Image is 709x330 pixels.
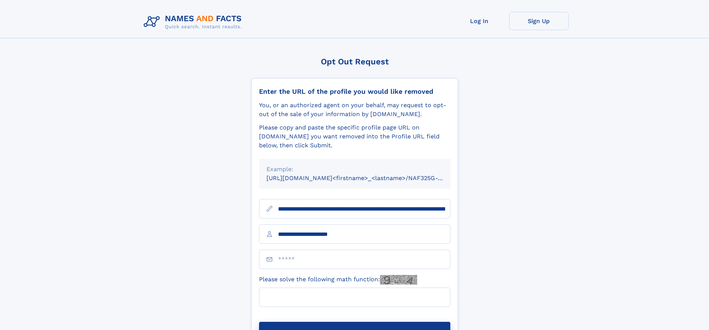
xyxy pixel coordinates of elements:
[266,165,443,174] div: Example:
[259,275,417,285] label: Please solve the following math function:
[259,101,450,119] div: You, or an authorized agent on your behalf, may request to opt-out of the sale of your informatio...
[259,87,450,96] div: Enter the URL of the profile you would like removed
[266,174,464,182] small: [URL][DOMAIN_NAME]<firstname>_<lastname>/NAF325G-xxxxxxxx
[141,12,248,32] img: Logo Names and Facts
[259,123,450,150] div: Please copy and paste the specific profile page URL on [DOMAIN_NAME] you want removed into the Pr...
[509,12,569,30] a: Sign Up
[450,12,509,30] a: Log In
[251,57,458,66] div: Opt Out Request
